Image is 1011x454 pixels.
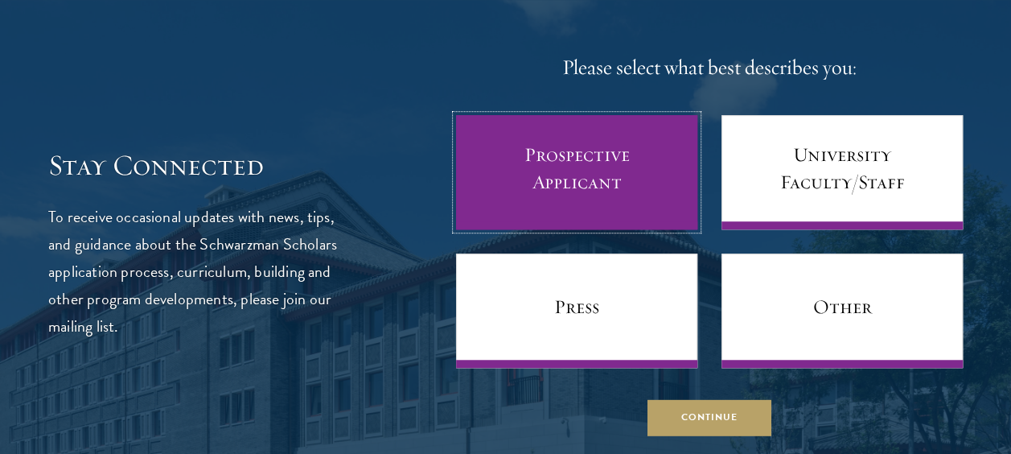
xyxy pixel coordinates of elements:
h3: Stay Connected [48,148,350,183]
p: To receive occasional updates with news, tips, and guidance about the Schwarzman Scholars applica... [48,203,350,340]
a: Prospective Applicant [456,115,697,229]
button: Continue [647,400,771,436]
a: Press [456,254,697,368]
h4: Please select what best describes you: [456,52,963,83]
a: University Faculty/Staff [721,115,963,229]
a: Other [721,254,963,368]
